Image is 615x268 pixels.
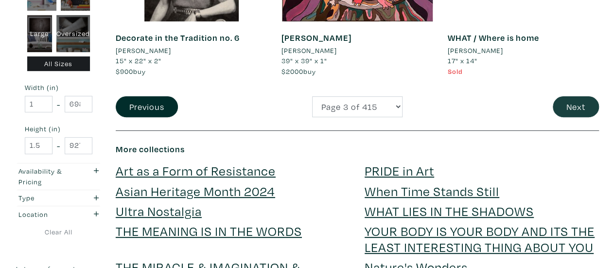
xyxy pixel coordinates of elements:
button: Availability & Pricing [16,163,101,190]
button: Type [16,190,101,206]
small: Height (in) [25,125,92,132]
span: - [57,139,60,152]
a: Clear All [16,227,101,237]
a: When Time Stands Still [365,182,499,199]
li: [PERSON_NAME] [448,45,503,56]
a: Decorate in the Tradition no. 6 [116,32,240,43]
button: Previous [116,96,178,117]
a: Ultra Nostalgia [116,202,202,219]
a: Art as a Form of Resistance [116,162,276,179]
a: [PERSON_NAME] [281,45,433,56]
span: Sold [448,67,463,76]
a: WHAT / Where is home [448,32,539,43]
span: 15" x 22" x 2" [116,56,161,65]
div: Location [18,209,75,220]
div: Oversized [56,15,90,52]
h6: More collections [116,144,599,155]
a: Asian Heritage Month 2024 [116,182,275,199]
div: All Sizes [27,56,90,71]
span: buy [116,67,146,76]
a: YOUR BODY IS YOUR BODY AND ITS THE LEAST INTERESTING THING ABOUT YOU [365,222,595,255]
li: [PERSON_NAME] [281,45,337,56]
span: buy [281,67,316,76]
a: PRIDE in Art [365,162,434,179]
a: [PERSON_NAME] [448,45,599,56]
span: 39" x 39" x 1" [281,56,327,65]
button: Location [16,206,101,222]
div: Availability & Pricing [18,166,75,187]
small: Width (in) [25,84,92,91]
span: $2000 [281,67,303,76]
a: WHAT LIES IN THE SHADOWS [365,202,534,219]
span: $900 [116,67,133,76]
a: [PERSON_NAME] [281,32,351,43]
li: [PERSON_NAME] [116,45,171,56]
div: Large [27,15,53,52]
span: 17" x 14" [448,56,477,65]
div: Type [18,193,75,203]
span: - [57,98,60,111]
a: [PERSON_NAME] [116,45,267,56]
a: THE MEANING IS IN THE WORDS [116,222,302,239]
button: Next [553,96,599,117]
